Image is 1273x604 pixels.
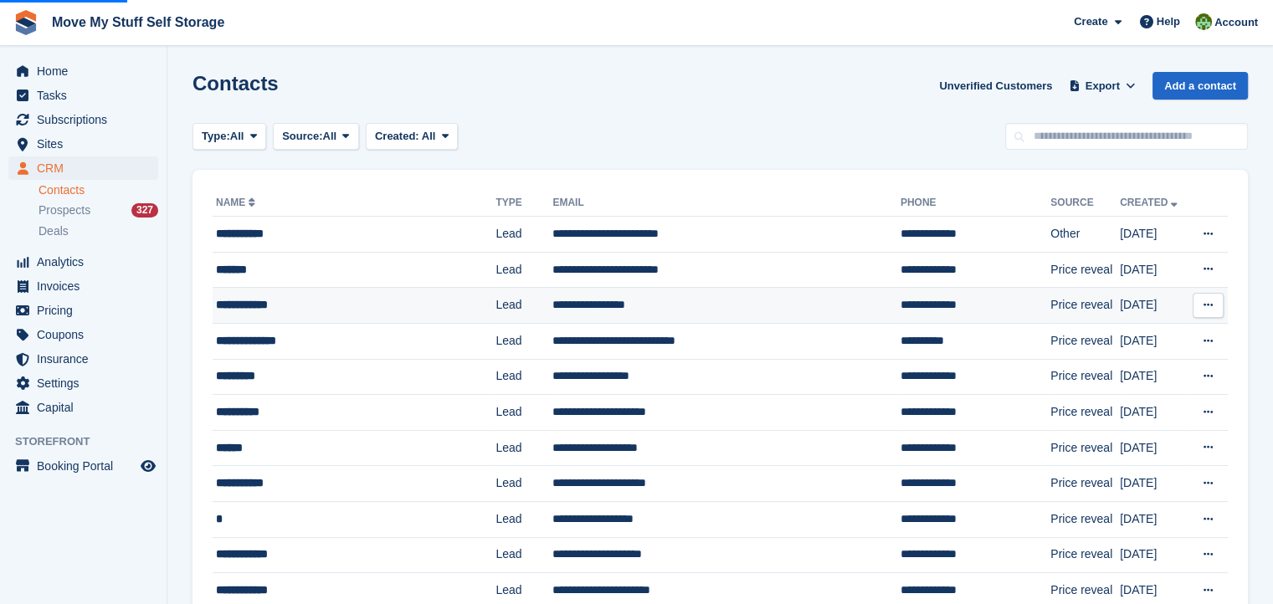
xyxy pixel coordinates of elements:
span: Storefront [15,433,167,450]
td: Lead [495,323,552,359]
td: Lead [495,537,552,573]
a: Move My Stuff Self Storage [45,8,231,36]
a: menu [8,274,158,298]
img: Joel Booth [1195,13,1212,30]
button: Export [1065,72,1139,100]
span: Invoices [37,274,137,298]
a: Deals [38,223,158,240]
a: menu [8,132,158,156]
td: [DATE] [1120,466,1188,502]
td: Lead [495,501,552,537]
span: Home [37,59,137,83]
td: Lead [495,359,552,395]
a: menu [8,396,158,419]
span: Tasks [37,84,137,107]
span: Type: [202,128,230,145]
span: All [422,130,436,142]
a: menu [8,156,158,180]
span: Export [1086,78,1120,95]
span: Prospects [38,202,90,218]
td: [DATE] [1120,537,1188,573]
a: menu [8,454,158,478]
th: Phone [901,190,1050,217]
span: Help [1157,13,1180,30]
th: Type [495,190,552,217]
a: menu [8,323,158,346]
span: Coupons [37,323,137,346]
a: menu [8,59,158,83]
a: menu [8,84,158,107]
a: Add a contact [1152,72,1248,100]
td: [DATE] [1120,217,1188,253]
td: Price reveal [1050,395,1120,431]
td: Price reveal [1050,359,1120,395]
th: Source [1050,190,1120,217]
td: [DATE] [1120,395,1188,431]
span: Account [1214,14,1258,31]
td: Lead [495,430,552,466]
span: Settings [37,371,137,395]
img: stora-icon-8386f47178a22dfd0bd8f6a31ec36ba5ce8667c1dd55bd0f319d3a0aa187defe.svg [13,10,38,35]
span: Subscriptions [37,108,137,131]
td: Other [1050,217,1120,253]
td: Lead [495,252,552,288]
a: Created [1120,197,1181,208]
td: Lead [495,288,552,324]
td: [DATE] [1120,430,1188,466]
span: Sites [37,132,137,156]
td: Price reveal [1050,501,1120,537]
td: Price reveal [1050,323,1120,359]
a: menu [8,108,158,131]
td: Lead [495,395,552,431]
td: [DATE] [1120,501,1188,537]
span: Created: [375,130,419,142]
td: [DATE] [1120,359,1188,395]
a: menu [8,250,158,274]
a: Preview store [138,456,158,476]
td: [DATE] [1120,323,1188,359]
td: Price reveal [1050,252,1120,288]
a: Unverified Customers [932,72,1059,100]
button: Type: All [192,123,266,151]
span: Capital [37,396,137,419]
span: Source: [282,128,322,145]
th: Email [552,190,900,217]
a: menu [8,371,158,395]
span: Deals [38,223,69,239]
span: CRM [37,156,137,180]
td: Lead [495,217,552,253]
span: Create [1074,13,1107,30]
td: Price reveal [1050,537,1120,573]
span: Insurance [37,347,137,371]
h1: Contacts [192,72,279,95]
span: All [323,128,337,145]
td: [DATE] [1120,288,1188,324]
span: Booking Portal [37,454,137,478]
td: Price reveal [1050,466,1120,502]
span: All [230,128,244,145]
td: [DATE] [1120,252,1188,288]
a: Prospects 327 [38,202,158,219]
td: Lead [495,466,552,502]
a: Contacts [38,182,158,198]
td: Price reveal [1050,288,1120,324]
button: Source: All [273,123,359,151]
a: menu [8,299,158,322]
div: 327 [131,203,158,218]
a: menu [8,347,158,371]
td: Price reveal [1050,430,1120,466]
button: Created: All [366,123,458,151]
span: Analytics [37,250,137,274]
a: Name [216,197,259,208]
span: Pricing [37,299,137,322]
